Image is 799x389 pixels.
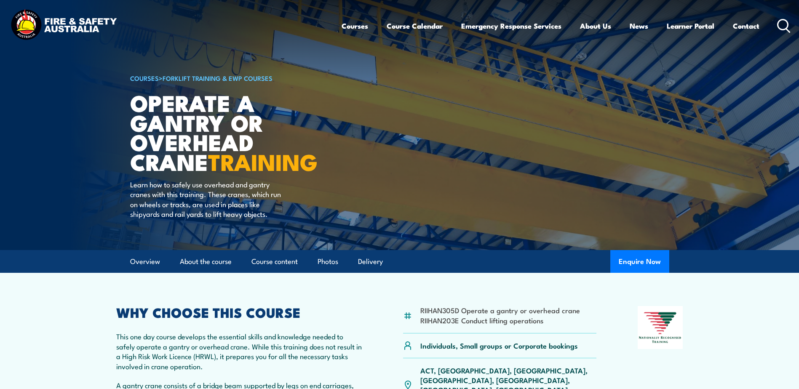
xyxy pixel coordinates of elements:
[420,341,578,350] p: Individuals, Small groups or Corporate bookings
[116,331,362,371] p: This one day course develops the essential skills and knowledge needed to safely operate a gantry...
[387,15,443,37] a: Course Calendar
[130,73,159,83] a: COURSES
[667,15,714,37] a: Learner Portal
[630,15,648,37] a: News
[130,73,338,83] h6: >
[180,250,232,273] a: About the course
[420,315,580,325] li: RIIHAN203E Conduct lifting operations
[130,250,160,273] a: Overview
[163,73,273,83] a: Forklift Training & EWP Courses
[251,250,298,273] a: Course content
[610,250,669,273] button: Enquire Now
[638,306,683,349] img: Nationally Recognised Training logo.
[420,305,580,315] li: RIIHAN305D Operate a gantry or overhead crane
[580,15,611,37] a: About Us
[318,250,338,273] a: Photos
[208,144,318,179] strong: TRAINING
[130,179,284,219] p: Learn how to safely use overhead and gantry cranes with this training. These cranes, which run on...
[116,306,362,318] h2: WHY CHOOSE THIS COURSE
[358,250,383,273] a: Delivery
[130,93,338,171] h1: Operate a Gantry or Overhead Crane
[461,15,561,37] a: Emergency Response Services
[733,15,759,37] a: Contact
[342,15,368,37] a: Courses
